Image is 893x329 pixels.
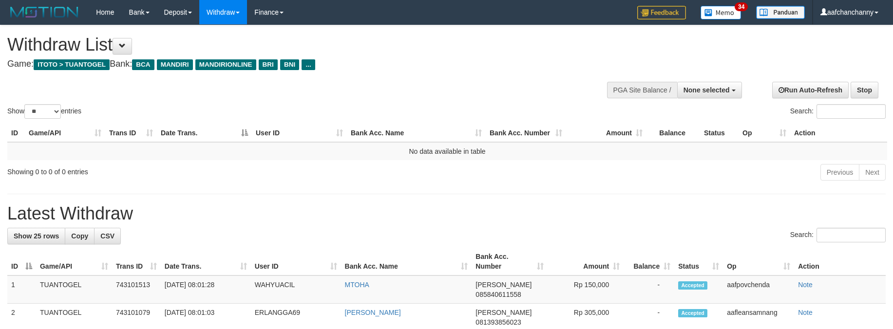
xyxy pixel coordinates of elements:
th: Game/API: activate to sort column ascending [25,124,105,142]
span: Copy 085840611558 to clipboard [475,291,521,298]
a: Note [798,309,813,316]
th: Bank Acc. Number: activate to sort column ascending [472,248,548,275]
button: None selected [677,82,742,98]
span: 34 [735,2,748,11]
div: PGA Site Balance / [607,82,677,98]
span: MANDIRI [157,59,193,70]
div: Showing 0 to 0 of 0 entries [7,163,365,177]
td: [DATE] 08:01:28 [161,275,251,304]
th: Status: activate to sort column ascending [674,248,723,275]
span: BRI [259,59,278,70]
span: Show 25 rows [14,232,59,240]
img: panduan.png [756,6,805,19]
span: None selected [684,86,730,94]
th: User ID: activate to sort column ascending [252,124,347,142]
a: Next [859,164,886,181]
th: Bank Acc. Number: activate to sort column ascending [486,124,566,142]
th: Bank Acc. Name: activate to sort column ascending [347,124,486,142]
th: Trans ID: activate to sort column ascending [112,248,161,275]
th: Status [700,124,739,142]
th: Op: activate to sort column ascending [739,124,790,142]
h4: Game: Bank: [7,59,586,69]
a: Run Auto-Refresh [772,82,849,98]
img: MOTION_logo.png [7,5,81,19]
span: BNI [280,59,299,70]
th: Action [790,124,887,142]
a: [PERSON_NAME] [345,309,401,316]
td: aafpovchenda [723,275,794,304]
a: Copy [65,228,95,244]
a: Stop [851,82,878,98]
th: Amount: activate to sort column ascending [548,248,624,275]
span: CSV [100,232,114,240]
span: Accepted [678,281,707,290]
th: Game/API: activate to sort column ascending [36,248,112,275]
th: Trans ID: activate to sort column ascending [105,124,157,142]
td: WAHYUACIL [251,275,341,304]
span: ITOTO > TUANTOGEL [34,59,110,70]
td: 1 [7,275,36,304]
th: Op: activate to sort column ascending [723,248,794,275]
label: Search: [790,104,886,119]
span: ... [302,59,315,70]
span: [PERSON_NAME] [475,281,532,289]
td: - [624,275,674,304]
img: Button%20Memo.svg [701,6,741,19]
th: Bank Acc. Name: activate to sort column ascending [341,248,472,275]
input: Search: [817,104,886,119]
td: Rp 150,000 [548,275,624,304]
a: CSV [94,228,121,244]
span: Copy [71,232,88,240]
input: Search: [817,228,886,242]
span: Accepted [678,309,707,317]
th: User ID: activate to sort column ascending [251,248,341,275]
label: Search: [790,228,886,242]
h1: Latest Withdraw [7,204,886,223]
th: Action [794,248,886,275]
td: TUANTOGEL [36,275,112,304]
th: Balance: activate to sort column ascending [624,248,674,275]
th: Amount: activate to sort column ascending [566,124,646,142]
h1: Withdraw List [7,35,586,55]
th: ID [7,124,25,142]
th: ID: activate to sort column descending [7,248,36,275]
a: Note [798,281,813,289]
a: Previous [820,164,859,181]
select: Showentries [24,104,61,119]
label: Show entries [7,104,81,119]
span: MANDIRIONLINE [195,59,256,70]
a: MTOHA [345,281,369,289]
th: Date Trans.: activate to sort column descending [157,124,252,142]
th: Balance [646,124,700,142]
td: 743101513 [112,275,161,304]
th: Date Trans.: activate to sort column ascending [161,248,251,275]
span: [PERSON_NAME] [475,309,532,316]
span: BCA [132,59,154,70]
td: No data available in table [7,142,887,160]
a: Show 25 rows [7,228,65,244]
span: Copy 081393856023 to clipboard [475,318,521,326]
img: Feedback.jpg [637,6,686,19]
